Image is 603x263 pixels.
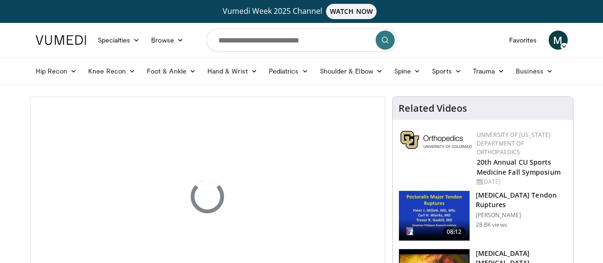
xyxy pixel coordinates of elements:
a: Hip Recon [30,62,83,81]
a: 08:12 [MEDICAL_DATA] Tendon Ruptures [PERSON_NAME] 28.8K views [399,190,567,241]
a: M [549,31,568,50]
a: Knee Recon [82,62,141,81]
img: 355603a8-37da-49b6-856f-e00d7e9307d3.png.150x105_q85_autocrop_double_scale_upscale_version-0.2.png [400,131,472,149]
a: Trauma [467,62,511,81]
a: Spine [388,62,426,81]
span: WATCH NOW [326,4,377,19]
h3: [MEDICAL_DATA] Tendon Ruptures [476,190,567,210]
a: Hand & Wrist [202,62,263,81]
a: 20th Annual CU Sports Medicine Fall Symposium [477,158,561,177]
p: 28.8K views [476,221,507,229]
img: VuMedi Logo [36,35,86,45]
a: Business [510,62,559,81]
div: [DATE] [477,178,565,186]
a: Vumedi Week 2025 ChannelWATCH NOW [37,4,566,19]
a: Shoulder & Elbow [314,62,388,81]
a: University of [US_STATE] Department of Orthopaedics [477,131,551,156]
h4: Related Videos [399,103,467,114]
p: [PERSON_NAME] [476,211,567,219]
a: Sports [426,62,467,81]
img: 159936_0000_1.png.150x105_q85_crop-smart_upscale.jpg [399,191,470,241]
a: Specialties [92,31,146,50]
a: Browse [145,31,189,50]
input: Search topics, interventions [206,29,397,52]
span: 08:12 [443,227,466,237]
a: Foot & Ankle [141,62,202,81]
a: Pediatrics [263,62,314,81]
a: Favorites [503,31,543,50]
